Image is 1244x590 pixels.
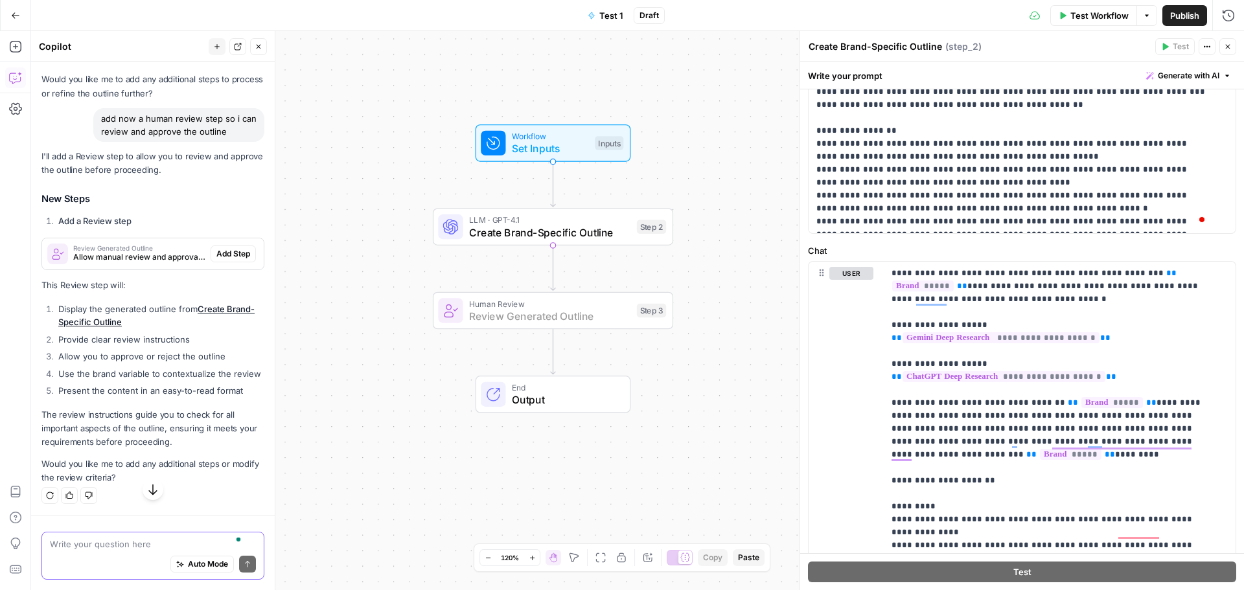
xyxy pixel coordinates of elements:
button: Test [1155,38,1195,55]
button: Generate with AI [1141,67,1236,84]
li: Provide clear review instructions [55,333,264,346]
div: Step 3 [637,304,666,318]
span: End [512,381,617,393]
li: Use the brand variable to contextualize the review [55,367,264,380]
p: Would you like me to add any additional steps to process or refine the outline further? [41,73,264,100]
p: Would you like me to add any additional steps or modify the review criteria? [41,457,264,484]
span: Review Generated Outline [73,245,205,251]
li: Allow you to approve or reject the outline [55,350,264,363]
button: Auto Mode [170,556,234,573]
textarea: Create Brand-Specific Outline [809,40,942,53]
button: Paste [733,549,765,566]
button: Test [808,562,1236,582]
li: Display the generated outline from [55,302,264,328]
p: The review instructions guide you to check for all important aspects of the outline, ensuring it ... [41,408,264,449]
span: Allow manual review and approval of the generated outline [73,251,205,263]
span: Set Inputs [512,141,589,156]
div: Inputs [595,136,623,150]
div: Human ReviewReview Generated OutlineStep 3 [433,292,673,329]
span: Create Brand-Specific Outline [469,225,630,240]
button: user [829,267,873,280]
span: Review Generated Outline [469,308,630,324]
button: Publish [1162,5,1207,26]
li: Present the content in an easy-to-read format [55,384,264,397]
span: Workflow [512,130,589,142]
div: Copilot [39,40,205,53]
span: Human Review [469,297,630,310]
label: Chat [808,244,1236,257]
span: Add Step [216,248,250,260]
g: Edge from step_2 to step_3 [551,245,555,290]
span: Draft [639,10,659,21]
strong: Add a Review step [58,216,132,226]
span: Test [1173,41,1189,52]
span: LLM · GPT-4.1 [469,214,630,226]
p: I'll add a Review step to allow you to review and approve the outline before proceeding. [41,150,264,177]
div: EndOutput [433,376,673,413]
h3: New Steps [41,190,264,207]
span: Copy [703,552,722,563]
div: add now a human review step so i can review and approve the outline [93,108,264,142]
button: Copy [698,549,728,566]
g: Edge from start to step_2 [551,162,555,207]
span: Output [512,392,617,407]
button: Test Workflow [1050,5,1136,26]
p: This Review step will: [41,278,264,292]
textarea: To enrich screen reader interactions, please activate Accessibility in Grammarly extension settings [50,538,256,550]
button: Add Step [211,245,256,262]
span: Generate with AI [1158,70,1219,82]
span: Paste [738,552,759,563]
g: Edge from step_3 to end [551,329,555,374]
span: 120% [501,552,519,563]
div: Step 2 [637,220,666,234]
span: Test 1 [599,9,623,22]
span: Test Workflow [1070,9,1129,22]
span: Publish [1170,9,1199,22]
div: Write your prompt [800,62,1244,89]
div: WorkflowSet InputsInputs [433,124,673,161]
span: Auto Mode [188,558,228,570]
span: ( step_2 ) [945,40,982,53]
span: Test [1013,565,1031,578]
button: Test 1 [580,5,631,26]
div: LLM · GPT-4.1Create Brand-Specific OutlineStep 2 [433,208,673,245]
